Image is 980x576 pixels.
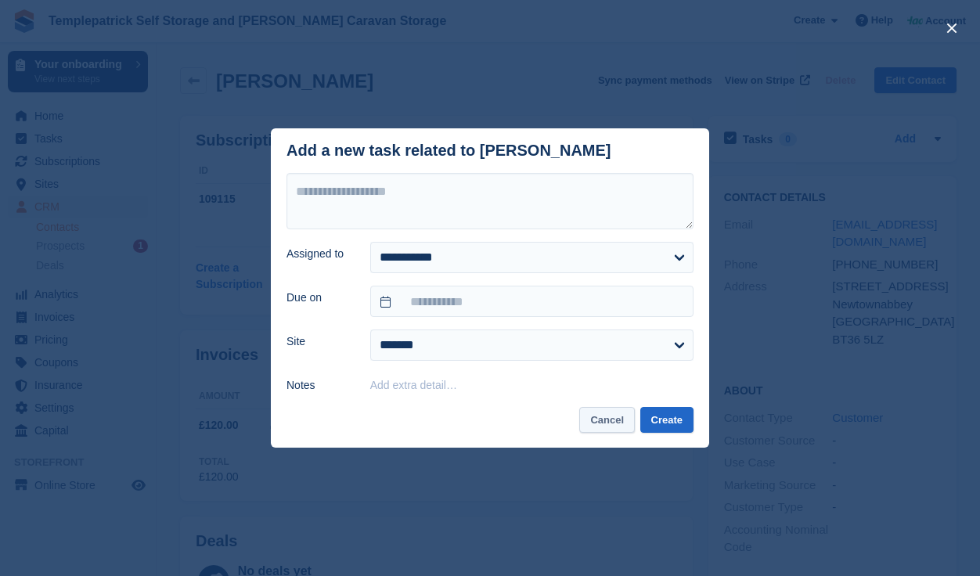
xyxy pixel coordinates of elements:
[286,333,351,350] label: Site
[939,16,964,41] button: close
[286,377,351,394] label: Notes
[286,290,351,306] label: Due on
[286,246,351,262] label: Assigned to
[370,379,457,391] button: Add extra detail…
[286,142,611,160] div: Add a new task related to [PERSON_NAME]
[579,407,635,433] button: Cancel
[640,407,694,433] button: Create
